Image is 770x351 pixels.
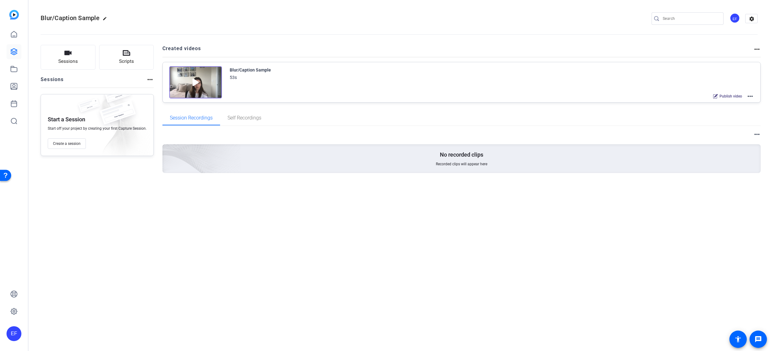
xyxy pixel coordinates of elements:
mat-icon: edit [103,16,110,24]
span: Create a session [53,141,81,146]
h2: Created videos [162,45,754,57]
mat-icon: more_horiz [746,93,754,100]
img: fake-session.png [94,101,141,131]
img: embarkstudio-empty-session.png [93,83,241,218]
mat-icon: more_horiz [146,76,154,83]
mat-icon: message [755,336,762,343]
button: Create a session [48,138,86,149]
button: Scripts [99,45,154,70]
img: embarkstudio-empty-session.png [90,93,150,159]
div: EF [7,326,21,341]
span: Self Recordings [228,115,261,120]
img: fake-session.png [75,98,103,116]
h2: Sessions [41,76,64,88]
img: Creator Project Thumbnail [169,66,222,98]
div: EF [730,13,740,23]
span: Blur/Caption Sample [41,14,100,22]
span: Publish video [719,94,742,99]
span: Sessions [58,58,78,65]
div: 53s [230,74,237,81]
mat-icon: more_horiz [753,45,761,53]
span: Recorded clips will appear here [436,162,487,167]
mat-icon: more_horiz [753,131,761,138]
span: Session Recordings [170,115,213,120]
span: Scripts [119,58,134,65]
input: Search [663,15,719,22]
div: Blur/Caption Sample [230,66,271,74]
ngx-avatar: Erin Flaherty [730,13,741,24]
p: Start a Session [48,116,85,123]
span: Start off your project by creating your first Capture Session. [48,126,147,131]
img: fake-session.png [100,85,135,108]
mat-icon: settings [746,14,758,24]
p: No recorded clips [440,151,483,158]
img: blue-gradient.svg [9,10,19,19]
button: Sessions [41,45,95,70]
mat-icon: accessibility [734,336,742,343]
